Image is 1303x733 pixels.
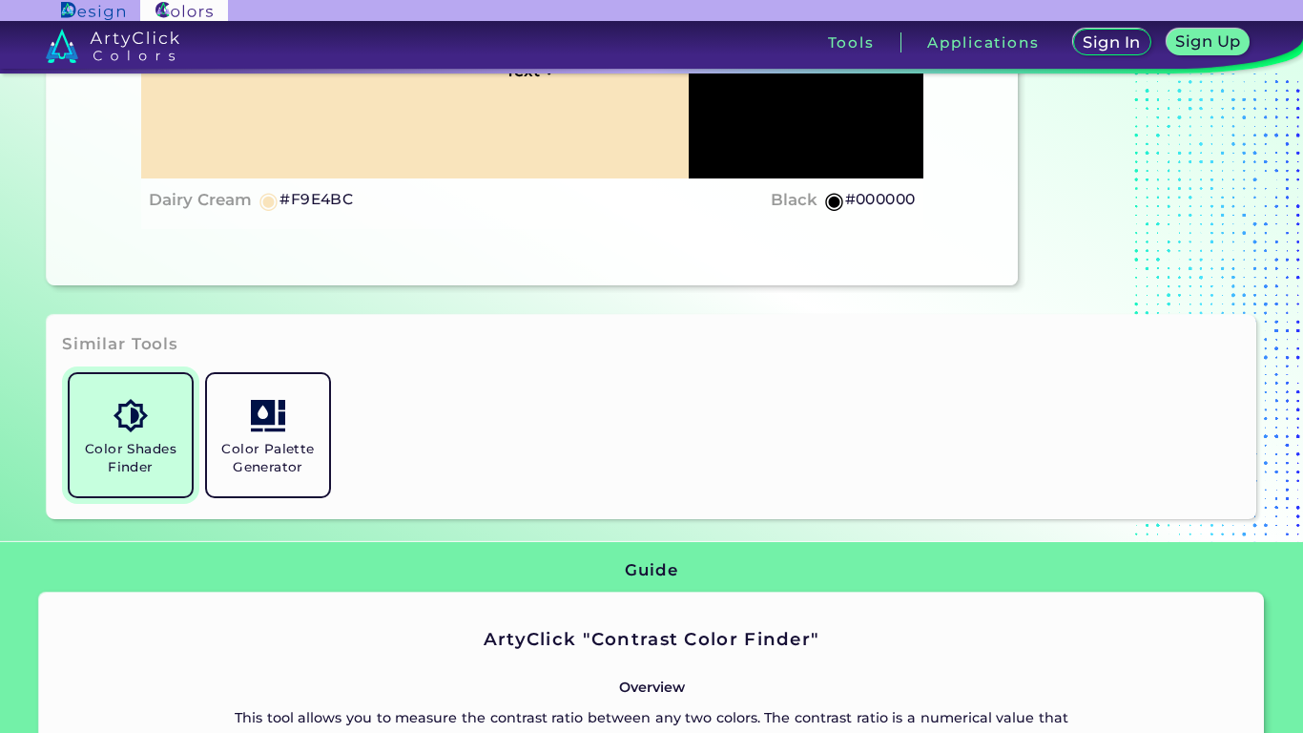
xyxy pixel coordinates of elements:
[199,366,337,504] a: Color Palette Generator
[771,186,817,214] h4: Black
[46,29,180,63] img: logo_artyclick_colors_white.svg
[279,187,353,212] h5: #F9E4BC
[235,676,1068,699] p: Overview
[62,366,199,504] a: Color Shades Finder
[824,189,845,212] h5: ◉
[149,186,252,214] h4: Dairy Cream
[62,333,178,356] h3: Similar Tools
[114,399,147,432] img: icon_color_shades.svg
[235,627,1068,652] h2: ArtyClick "Contrast Color Finder"
[1086,35,1138,50] h5: Sign In
[1077,31,1148,54] a: Sign In
[845,187,916,212] h5: #000000
[625,559,677,582] h3: Guide
[1170,31,1247,54] a: Sign Up
[1178,34,1237,49] h5: Sign Up
[61,2,125,20] img: ArtyClick Design logo
[259,189,279,212] h5: ◉
[77,440,184,476] h5: Color Shades Finder
[828,35,875,50] h3: Tools
[251,399,284,432] img: icon_col_pal_col.svg
[215,440,321,476] h5: Color Palette Generator
[927,35,1039,50] h3: Applications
